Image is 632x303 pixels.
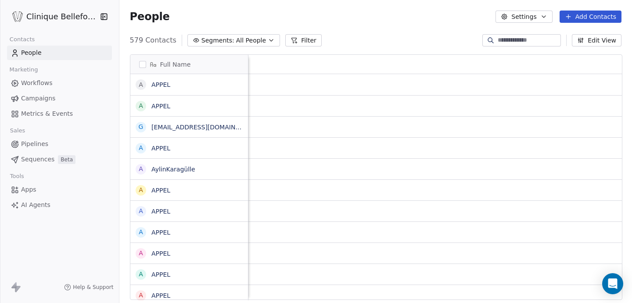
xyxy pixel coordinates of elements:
[7,198,112,212] a: AI Agents
[139,207,143,216] div: A
[21,155,54,164] span: Sequences
[139,291,143,300] div: A
[151,103,170,110] a: APPEL
[130,10,170,23] span: People
[21,48,42,57] span: People
[139,185,143,195] div: A
[236,36,266,45] span: All People
[151,208,170,215] a: APPEL
[64,284,113,291] a: Help & Support
[151,166,195,173] a: AylinKaragülle
[6,170,28,183] span: Tools
[130,35,176,46] span: 579 Contacts
[7,91,112,106] a: Campaigns
[151,229,170,236] a: APPEL
[151,271,170,278] a: APPEL
[58,155,75,164] span: Beta
[602,273,623,294] div: Open Intercom Messenger
[572,34,621,46] button: Edit View
[21,139,48,149] span: Pipelines
[139,80,143,89] div: A
[73,284,113,291] span: Help & Support
[285,34,322,46] button: Filter
[6,33,39,46] span: Contacts
[151,81,170,88] a: APPEL
[139,228,143,237] div: A
[151,250,170,257] a: APPEL
[201,36,234,45] span: Segments:
[139,101,143,111] div: A
[7,152,112,167] a: SequencesBeta
[151,124,259,131] a: [EMAIL_ADDRESS][DOMAIN_NAME]
[138,122,143,132] div: g
[7,46,112,60] a: People
[496,11,552,23] button: Settings
[139,249,143,258] div: A
[139,164,143,174] div: A
[21,78,53,88] span: Workflows
[151,292,170,299] a: APPEL
[160,60,191,69] span: Full Name
[7,76,112,90] a: Workflows
[11,9,94,24] button: Clinique Bellefontaine
[6,124,29,137] span: Sales
[21,94,55,103] span: Campaigns
[6,63,42,76] span: Marketing
[21,200,50,210] span: AI Agents
[130,55,248,74] div: Full Name
[7,182,112,197] a: Apps
[7,107,112,121] a: Metrics & Events
[139,143,143,153] div: A
[139,270,143,279] div: A
[130,74,248,300] div: grid
[21,185,36,194] span: Apps
[7,137,112,151] a: Pipelines
[12,11,23,22] img: Logo_Bellefontaine_Black.png
[151,187,170,194] a: APPEL
[560,11,621,23] button: Add Contacts
[151,145,170,152] a: APPEL
[21,109,73,118] span: Metrics & Events
[26,11,98,22] span: Clinique Bellefontaine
